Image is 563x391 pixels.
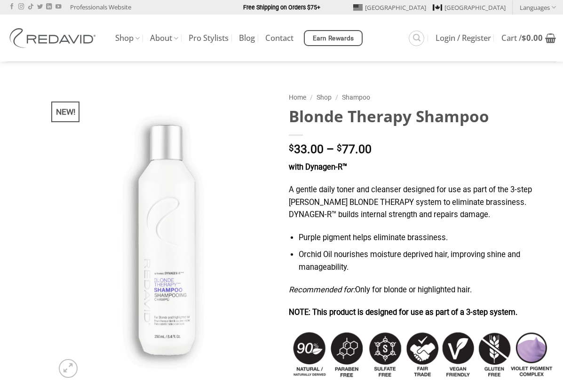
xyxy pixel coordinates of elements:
[522,32,543,43] bdi: 0.00
[46,4,52,10] a: Follow on LinkedIn
[243,4,320,11] strong: Free Shipping on Orders $75+
[28,4,33,10] a: Follow on TikTok
[299,232,556,244] li: Purple pigment helps eliminate brassiness.
[522,32,526,43] span: $
[289,106,556,126] h1: Blonde Therapy Shampoo
[337,144,342,153] span: $
[9,4,15,10] a: Follow on Facebook
[53,87,275,383] img: REDAVID Blonde Therapy Shampoo for Blonde and Highlightened Hair
[115,29,140,47] a: Shop
[501,28,556,48] a: View cart
[150,29,178,47] a: About
[436,30,491,47] a: Login / Register
[337,142,372,156] bdi: 77.00
[313,33,354,44] span: Earn Rewards
[433,0,506,15] a: [GEOGRAPHIC_DATA]
[289,184,556,221] p: A gentle daily toner and cleanser designed for use as part of the 3-step [PERSON_NAME] BLONDE THE...
[353,0,426,15] a: [GEOGRAPHIC_DATA]
[239,30,255,47] a: Blog
[310,94,313,101] span: /
[409,31,424,46] a: Search
[289,144,294,153] span: $
[265,30,293,47] a: Contact
[289,92,556,103] nav: Breadcrumb
[436,34,491,42] span: Login / Register
[18,4,24,10] a: Follow on Instagram
[501,34,543,42] span: Cart /
[304,30,363,46] a: Earn Rewards
[189,30,229,47] a: Pro Stylists
[289,285,355,294] em: Recommended for:
[326,142,334,156] span: –
[59,359,78,378] a: Zoom
[289,94,306,101] a: Home
[289,142,324,156] bdi: 33.00
[335,94,338,101] span: /
[299,249,556,274] li: Orchid Oil nourishes moisture deprived hair, improving shine and manageability.
[289,163,347,172] strong: with Dynagen-R™
[7,28,101,48] img: REDAVID Salon Products | United States
[342,94,370,101] a: Shampoo
[289,284,556,297] p: Only for blonde or highlighted hair.
[317,94,332,101] a: Shop
[37,4,43,10] a: Follow on Twitter
[520,0,556,14] a: Languages
[56,4,61,10] a: Follow on YouTube
[289,308,517,317] strong: NOTE: This product is designed for use as part of a 3-step system.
